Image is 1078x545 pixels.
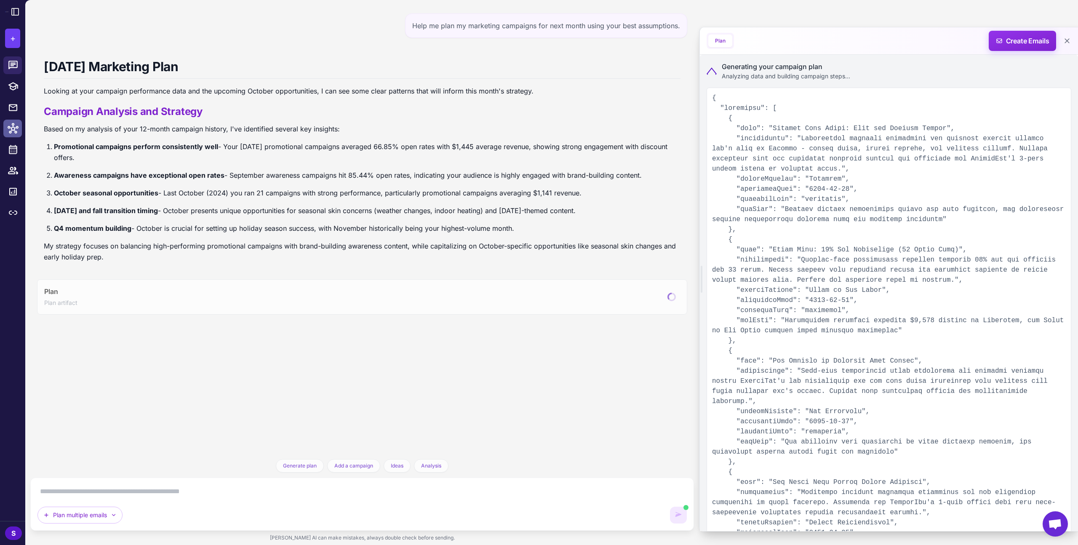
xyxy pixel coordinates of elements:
[667,293,676,301] svg: {/* Using primary purple for spinner */}
[986,31,1059,51] span: Create Emails
[54,142,218,151] strong: Promotional campaigns perform consistently well
[276,459,324,473] button: Generate plan
[54,223,680,234] p: - October is crucial for setting up holiday season success, with November historically being your...
[670,507,687,524] button: AI is generating content. You can keep typing but cannot send until it completes.
[54,170,680,181] p: - September awareness campaigns hit 85.44% open rates, indicating your audience is highly engaged...
[37,279,687,315] button: View generated Plan
[44,58,680,79] h1: [DATE] Marketing Plan
[283,462,317,470] span: Generate plan
[44,123,680,134] p: Based on my analysis of your 12-month campaign history, I've identified several key insights:
[989,31,1056,51] button: Create Emails
[44,240,680,262] p: My strategy focuses on balancing high-performing promotional campaigns with brand-building awaren...
[405,13,687,38] div: Help me plan my marketing campaigns for next month using your best assumptions.
[54,187,680,198] p: - Last October (2024) you ran 21 campaigns with strong performance, particularly promotional camp...
[683,505,688,510] span: AI is generating content. You can still type but cannot send yet.
[384,459,411,473] button: Ideas
[1043,511,1068,537] div: Open chat
[391,462,403,470] span: Ideas
[5,29,20,48] button: +
[327,459,380,473] button: Add a campaign
[334,462,373,470] span: Add a campaign
[30,531,694,545] div: [PERSON_NAME] AI can make mistakes, always double check before sending.
[5,526,22,540] div: S
[708,35,732,47] button: Plan
[54,141,680,163] p: - Your [DATE] promotional campaigns averaged 66.85% open rates with $1,445 average revenue, showi...
[44,298,77,307] span: Plan artifact
[414,459,448,473] button: Analysis
[10,32,16,45] span: +
[37,507,123,524] button: Plan multiple emails
[44,105,680,118] h2: Campaign Analysis and Strategy
[421,462,441,470] span: Analysis
[54,224,131,232] strong: Q4 momentum building
[44,286,58,297] span: Plan
[54,189,158,197] strong: October seasonal opportunities
[44,85,680,96] p: Looking at your campaign performance data and the upcoming October opportunities, I can see some ...
[722,61,850,72] div: Generating your campaign plan
[54,206,158,215] strong: [DATE] and fall transition timing
[5,11,8,12] img: Raleon Logo
[722,72,850,81] div: Analyzing data and building campaign steps...
[54,171,224,179] strong: Awareness campaigns have exceptional open rates
[54,205,680,216] p: - October presents unique opportunities for seasonal skin concerns (weather changes, indoor heati...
